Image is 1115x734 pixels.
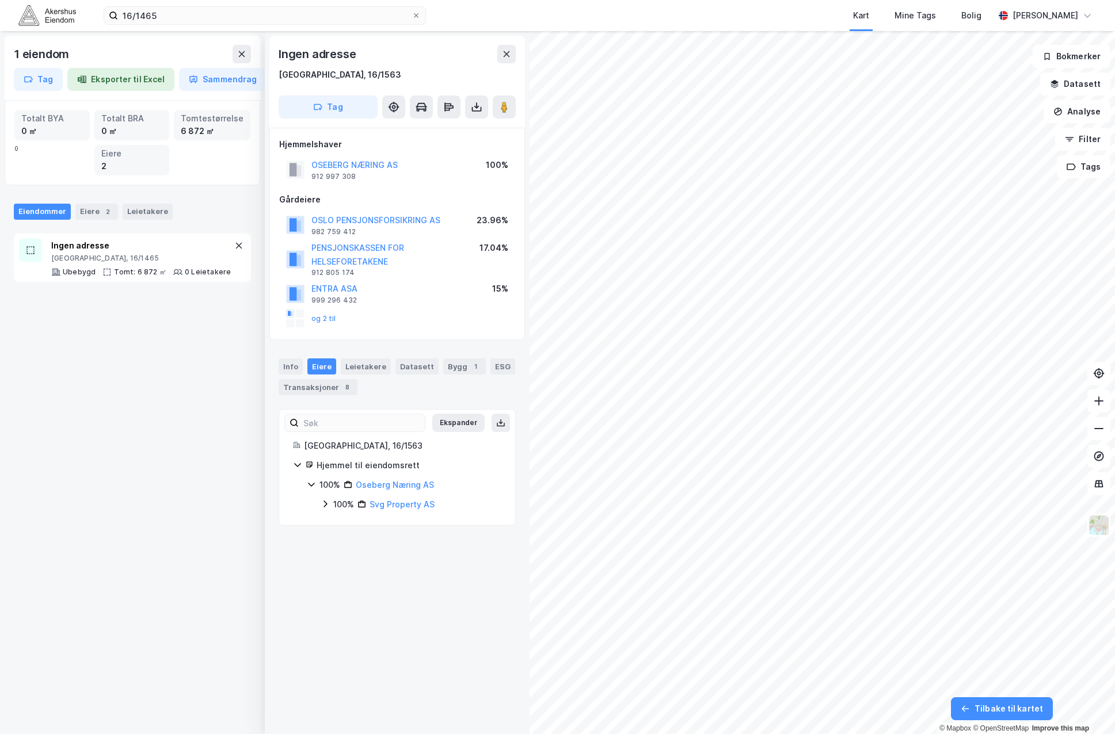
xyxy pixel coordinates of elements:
[279,95,378,118] button: Tag
[1033,45,1110,68] button: Bokmerker
[1040,72,1110,95] button: Datasett
[341,358,391,374] div: Leietakere
[21,112,83,125] div: Totalt BYA
[1057,155,1110,178] button: Tags
[480,241,508,255] div: 17.04%
[114,267,166,277] div: Tomt: 6 872 ㎡
[341,381,353,393] div: 8
[102,206,113,217] div: 2
[279,68,401,82] div: [GEOGRAPHIC_DATA], 16/1563
[939,724,971,732] a: Mapbox
[14,68,63,91] button: Tag
[486,158,508,172] div: 100%
[67,68,174,91] button: Eksporter til Excel
[181,112,243,125] div: Tomtestørrelse
[1055,128,1110,151] button: Filter
[1032,724,1089,732] a: Improve this map
[319,478,340,492] div: 100%
[432,414,485,432] button: Ekspander
[279,45,358,63] div: Ingen adresse
[951,697,1053,720] button: Tilbake til kartet
[1088,514,1110,536] img: Z
[853,9,869,22] div: Kart
[395,358,439,374] div: Datasett
[311,268,355,277] div: 912 805 174
[961,9,981,22] div: Bolig
[21,125,83,137] div: 0 ㎡
[51,239,231,253] div: Ingen adresse
[311,172,356,181] div: 912 997 308
[477,213,508,227] div: 23.96%
[279,358,303,374] div: Info
[317,458,501,472] div: Hjemmel til eiendomsrett
[1044,100,1110,123] button: Analyse
[14,204,71,220] div: Eiendommer
[101,160,163,173] div: 2
[492,282,508,296] div: 15%
[370,499,435,509] a: Svg Property AS
[14,45,71,63] div: 1 eiendom
[18,5,76,25] img: akershus-eiendom-logo.9091f326c980b4bce74ccdd9f866810c.svg
[490,358,515,374] div: ESG
[356,480,434,490] a: Oseberg Næring AS
[973,724,1029,732] a: OpenStreetMap
[123,204,173,220] div: Leietakere
[63,267,96,277] div: Ubebygd
[1057,679,1115,734] div: Kontrollprogram for chat
[1013,9,1078,22] div: [PERSON_NAME]
[181,125,243,137] div: 6 872 ㎡
[101,125,163,137] div: 0 ㎡
[179,68,267,91] button: Sammendrag
[101,147,163,160] div: Eiere
[279,379,357,395] div: Transaksjoner
[895,9,936,22] div: Mine Tags
[101,112,163,125] div: Totalt BRA
[14,110,250,175] div: 0
[443,358,486,374] div: Bygg
[185,267,231,277] div: 0 Leietakere
[299,414,425,431] input: Søk
[304,439,501,453] div: [GEOGRAPHIC_DATA], 16/1563
[1057,679,1115,734] iframe: Chat Widget
[307,358,336,374] div: Eiere
[470,361,481,372] div: 1
[279,193,515,207] div: Gårdeiere
[311,296,357,305] div: 999 296 432
[311,227,356,236] div: 982 759 412
[51,254,231,263] div: [GEOGRAPHIC_DATA], 16/1465
[279,137,515,151] div: Hjemmelshaver
[118,7,412,24] input: Søk på adresse, matrikkel, gårdeiere, leietakere eller personer
[333,498,354,511] div: 100%
[75,204,118,220] div: Eiere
